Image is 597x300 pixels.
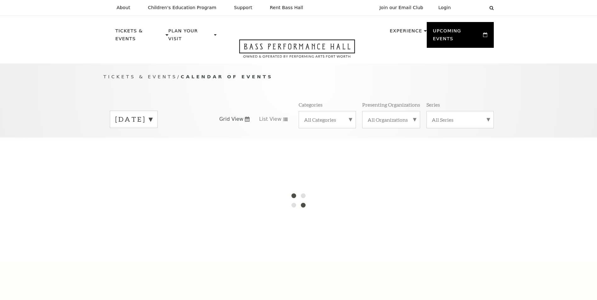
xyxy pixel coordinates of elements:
[432,116,488,123] label: All Series
[390,27,422,38] p: Experience
[148,5,217,10] p: Children's Education Program
[117,5,130,10] p: About
[234,5,252,10] p: Support
[368,116,415,123] label: All Organizations
[461,5,483,11] select: Select:
[362,101,420,108] p: Presenting Organizations
[219,116,244,123] span: Grid View
[115,114,152,124] label: [DATE]
[433,27,482,46] p: Upcoming Events
[181,74,273,79] span: Calendar of Events
[168,27,212,46] p: Plan Your Visit
[426,101,440,108] p: Series
[104,73,494,81] p: /
[299,101,323,108] p: Categories
[270,5,303,10] p: Rent Bass Hall
[259,116,281,123] span: List View
[115,27,164,46] p: Tickets & Events
[104,74,177,79] span: Tickets & Events
[304,116,351,123] label: All Categories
